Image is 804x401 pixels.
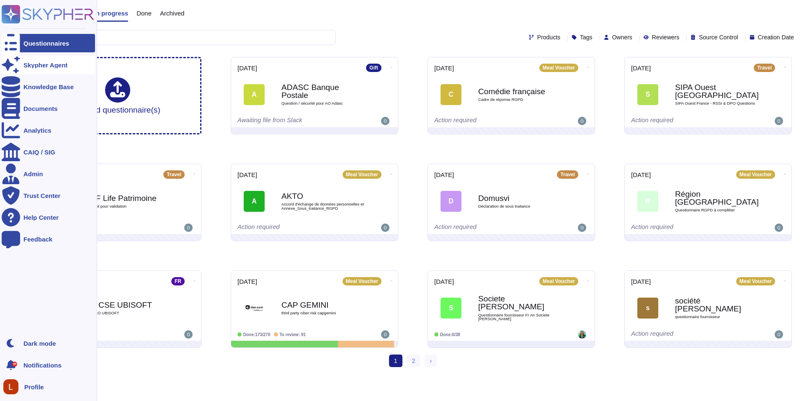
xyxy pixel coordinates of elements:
[3,379,18,394] img: user
[539,277,578,285] div: Meal Voucher
[23,62,67,68] div: Skypher Agent
[12,362,17,367] div: 9+
[85,311,168,315] span: AIDE AO UBISOFT
[171,277,185,285] div: FR
[237,117,340,125] div: Awaiting file from Slack
[244,84,265,105] div: A
[637,298,658,319] div: s
[2,56,95,74] a: Skypher Agent
[775,117,783,125] img: user
[754,64,775,72] div: Travel
[23,362,62,368] span: Notifications
[381,224,389,232] img: user
[578,117,586,125] img: user
[366,64,381,72] div: Gift
[2,230,95,248] a: Feedback
[775,224,783,232] img: user
[237,65,257,71] span: [DATE]
[675,297,759,313] b: société [PERSON_NAME]
[94,10,128,16] span: In progress
[381,330,389,339] img: user
[478,204,562,208] span: Déclaration de sous traitance
[2,165,95,183] a: Admin
[389,355,402,367] span: 1
[23,84,74,90] div: Knowledge Base
[430,357,432,364] span: ›
[441,298,461,319] div: S
[2,378,24,396] button: user
[163,170,185,179] div: Travel
[775,330,783,339] img: user
[637,84,658,105] div: S
[281,192,365,200] b: AKTO
[23,214,59,221] div: Help Center
[23,149,55,155] div: CAIQ / SIG
[736,277,775,285] div: Meal Voucher
[631,224,734,232] div: Action required
[478,194,562,202] b: Domusvi
[343,170,381,179] div: Meal Voucher
[281,202,365,210] span: Accord d'échange de données personnelles et Annexe_Sous_traitance_RGPD
[23,105,58,112] div: Documents
[478,313,562,321] span: Questionnaire fournisseur Fr An Societe [PERSON_NAME]
[281,101,365,105] span: Question / sécurité pour AO Adasc
[237,224,340,232] div: Action required
[33,30,335,45] input: Search by keywords
[478,98,562,102] span: Cadre de réponse RGPD
[539,64,578,72] div: Meal Voucher
[244,298,265,319] img: Logo
[343,277,381,285] div: Meal Voucher
[85,194,168,202] b: UAF Life Patrimoine
[675,190,759,206] b: Région [GEOGRAPHIC_DATA]
[434,172,454,178] span: [DATE]
[699,34,738,40] span: Source Control
[478,295,562,311] b: Societe [PERSON_NAME]
[675,83,759,99] b: SIPA Ouest [GEOGRAPHIC_DATA]
[280,332,306,337] span: To review: 91
[281,83,365,99] b: ADASC Banque Postale
[2,77,95,96] a: Knowledge Base
[23,193,60,199] div: Trust Center
[381,117,389,125] img: user
[184,330,193,339] img: user
[2,186,95,205] a: Trust Center
[2,208,95,226] a: Help Center
[281,311,365,315] span: third party ciber risk capgemini
[23,340,56,347] div: Dark mode
[281,301,365,309] b: CAP GEMINI
[675,208,759,212] span: Questionnaire RGPD à compléter
[612,34,632,40] span: Owners
[631,117,734,125] div: Action required
[758,34,794,40] span: Creation Date
[675,101,759,105] span: SIPA Ouest France - RSSI & DPO Questions
[85,301,168,309] b: AO CSE UBISOFT
[537,34,560,40] span: Products
[434,65,454,71] span: [DATE]
[652,34,679,40] span: Reviewers
[243,332,271,337] span: Done: 173/270
[631,330,734,339] div: Action required
[631,172,651,178] span: [DATE]
[244,191,265,212] div: A
[736,170,775,179] div: Meal Voucher
[184,224,193,232] img: user
[85,204,168,208] span: Avenant pour validation
[434,224,537,232] div: Action required
[434,278,454,285] span: [DATE]
[237,172,257,178] span: [DATE]
[23,236,52,242] div: Feedback
[631,65,651,71] span: [DATE]
[434,117,537,125] div: Action required
[441,191,461,212] div: D
[160,10,184,16] span: Archived
[631,278,651,285] span: [DATE]
[137,10,152,16] span: Done
[23,40,69,46] div: Questionnaires
[75,77,160,114] div: Upload questionnaire(s)
[441,84,461,105] div: C
[440,332,460,337] span: Done: 0/38
[2,34,95,52] a: Questionnaires
[23,127,52,134] div: Analytics
[407,355,420,367] a: 2
[478,87,562,95] b: Comédie française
